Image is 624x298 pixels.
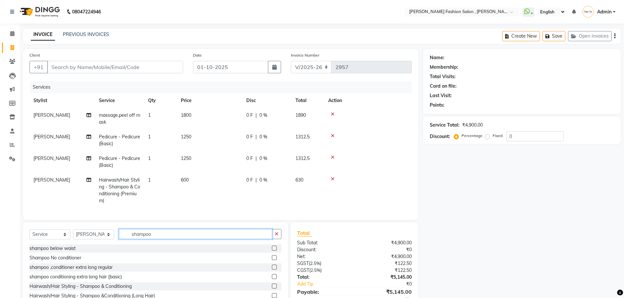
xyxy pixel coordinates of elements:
[246,155,253,162] span: 0 F
[255,177,257,184] span: |
[297,230,312,237] span: Total
[255,133,257,140] span: |
[31,29,55,41] a: INVOICE
[29,273,122,280] div: shampoo conditioning extra long hair {basic)
[30,81,417,93] div: Services
[354,253,417,260] div: ₹4,900.00
[47,61,183,73] input: Search by Name/Mobile/Email/Code
[430,83,457,90] div: Card on file:
[493,133,502,139] label: Fixed
[430,92,452,99] div: Last Visit:
[354,288,417,296] div: ₹5,145.00
[430,133,450,140] div: Discount:
[72,3,101,21] b: 08047224946
[597,9,612,15] span: Admin
[354,267,417,274] div: ₹122.50
[33,112,70,118] span: [PERSON_NAME]
[17,3,62,21] img: logo
[29,283,132,290] div: Hairwash/Hair Styling - Shampoo & Conditioning
[33,134,70,140] span: [PERSON_NAME]
[324,93,412,108] th: Action
[95,93,144,108] th: Service
[430,122,460,129] div: Service Total:
[292,246,354,253] div: Discount:
[99,155,140,168] span: Pedicure - Pedicure (Basic)
[148,155,151,161] span: 1
[430,64,458,71] div: Membership:
[255,155,257,162] span: |
[297,260,309,266] span: SGST
[193,52,202,58] label: Date
[292,267,354,274] div: ( )
[259,155,267,162] span: 0 %
[354,274,417,281] div: ₹5,145.00
[259,112,267,119] span: 0 %
[295,177,303,183] span: 630
[29,264,113,271] div: shampoo ,conditioner extra long regular
[63,31,109,37] a: PREVIOUS INVOICES
[29,93,95,108] th: Stylist
[99,134,140,147] span: Pedicure - Pedicure (Basic)
[462,122,483,129] div: ₹4,900.00
[246,133,253,140] span: 0 F
[292,288,354,296] div: Payable:
[246,177,253,184] span: 0 F
[259,133,267,140] span: 0 %
[292,260,354,267] div: ( )
[29,245,76,252] div: shampoo below waist
[462,133,482,139] label: Percentage
[99,112,140,125] span: massage,peel off mask
[148,134,151,140] span: 1
[354,246,417,253] div: ₹0
[29,61,48,73] button: +91
[99,177,140,203] span: Hairwash/Hair Styling - Shampoo & Conditioning (Premium)
[33,177,70,183] span: [PERSON_NAME]
[310,261,320,266] span: 2.5%
[33,155,70,161] span: [PERSON_NAME]
[148,112,151,118] span: 1
[292,239,354,246] div: Sub Total:
[542,31,565,41] button: Save
[311,268,320,273] span: 2.5%
[292,93,324,108] th: Total
[430,102,444,109] div: Points:
[354,260,417,267] div: ₹122.50
[181,177,189,183] span: 600
[430,54,444,61] div: Name:
[365,281,417,288] div: ₹0
[502,31,540,41] button: Create New
[354,239,417,246] div: ₹4,900.00
[242,93,292,108] th: Disc
[295,155,310,161] span: 1312.5
[177,93,242,108] th: Price
[295,112,306,118] span: 1890
[148,177,151,183] span: 1
[291,52,319,58] label: Invoice Number
[181,155,191,161] span: 1250
[29,52,40,58] label: Client
[568,31,612,41] button: Open Invoices
[246,112,253,119] span: 0 F
[181,134,191,140] span: 1250
[292,274,354,281] div: Total:
[119,229,272,239] input: Search or Scan
[181,112,191,118] span: 1800
[295,134,310,140] span: 1312.5
[292,253,354,260] div: Net:
[292,281,365,288] a: Add Tip
[29,254,81,261] div: Shampoo No conditioner
[430,73,456,80] div: Total Visits:
[144,93,177,108] th: Qty
[255,112,257,119] span: |
[259,177,267,184] span: 0 %
[582,6,594,17] img: Admin
[297,267,309,273] span: CGST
